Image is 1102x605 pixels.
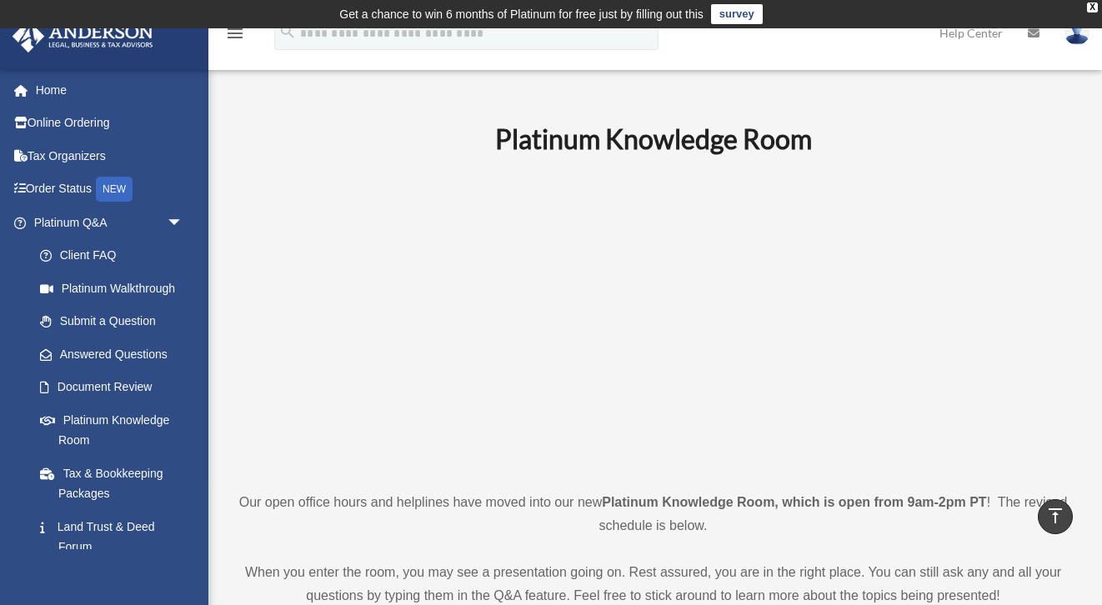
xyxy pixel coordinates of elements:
b: Platinum Knowledge Room [495,122,812,155]
a: Answered Questions [23,337,208,371]
a: Tax Organizers [12,139,208,172]
a: Platinum Walkthrough [23,272,208,305]
div: Get a chance to win 6 months of Platinum for free just by filling out this [339,4,704,24]
a: vertical_align_top [1038,499,1073,534]
a: Tax & Bookkeeping Packages [23,457,208,510]
strong: Platinum Knowledge Room, which is open from 9am-2pm PT [602,495,986,509]
a: Submit a Question [23,305,208,338]
p: Our open office hours and helplines have moved into our new ! The revised schedule is below. [238,491,1069,537]
div: NEW [96,177,133,202]
a: survey [711,4,763,24]
a: Client FAQ [23,239,208,272]
img: Anderson Advisors Platinum Portal [8,20,158,52]
iframe: 231110_Toby_KnowledgeRoom [403,178,904,460]
a: Home [12,73,208,107]
i: search [278,22,297,41]
a: menu [225,29,245,43]
a: Online Ordering [12,107,208,140]
div: close [1087,2,1098,12]
img: User Pic [1064,21,1089,45]
i: vertical_align_top [1045,506,1065,526]
a: Land Trust & Deed Forum [23,510,208,563]
a: Order StatusNEW [12,172,208,207]
a: Platinum Knowledge Room [23,403,200,457]
a: Document Review [23,371,208,404]
a: Platinum Q&Aarrow_drop_down [12,206,208,239]
span: arrow_drop_down [167,206,200,240]
i: menu [225,23,245,43]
